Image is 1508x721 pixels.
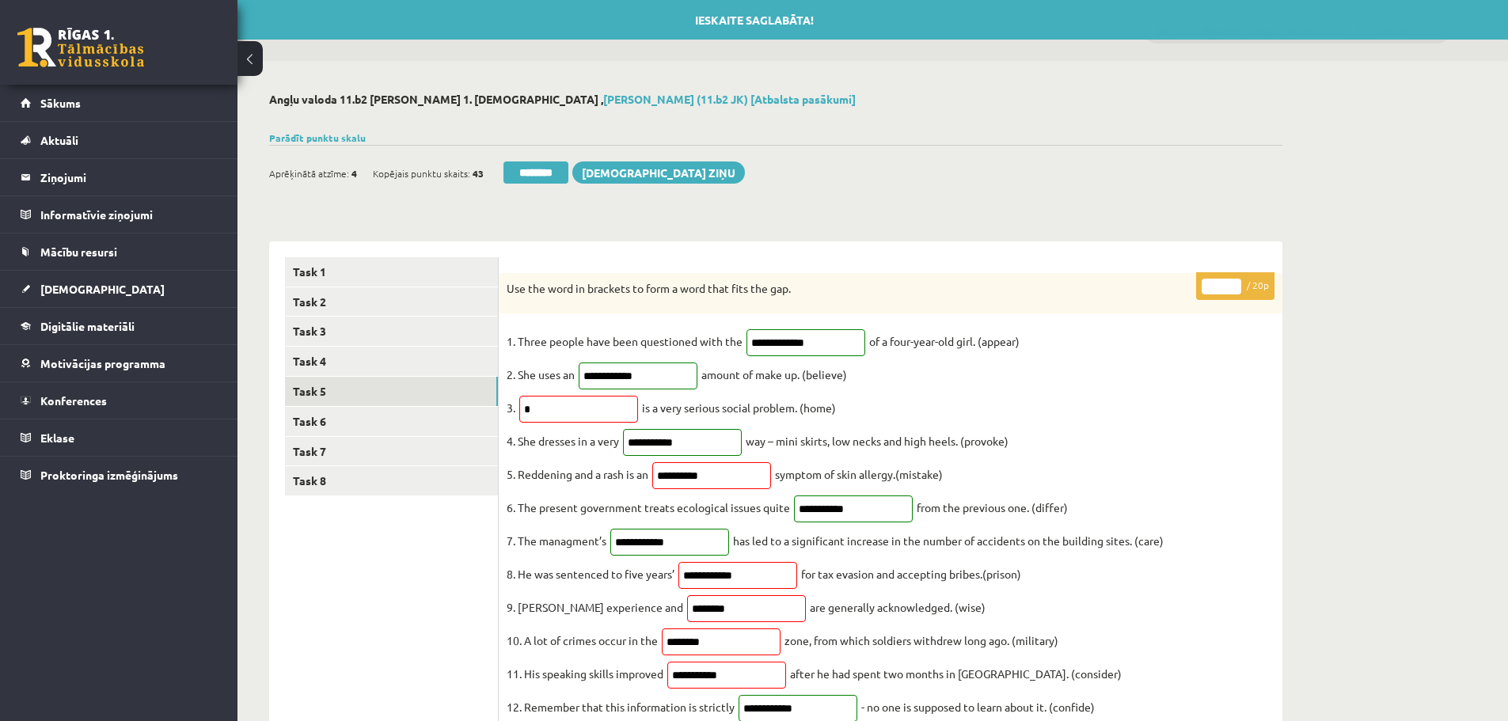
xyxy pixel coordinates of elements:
p: / 20p [1196,272,1274,300]
span: [DEMOGRAPHIC_DATA] [40,282,165,296]
span: Sākums [40,96,81,110]
p: 3. [507,396,515,419]
body: Bagātinātā teksta redaktors, wiswyg-editor-47024773355440-1758183126-196 [16,16,749,32]
p: 7. The managment’s [507,529,606,552]
span: Kopējais punktu skaits: [373,161,470,185]
span: Proktoringa izmēģinājums [40,468,178,482]
p: 9. [PERSON_NAME] experience and [507,595,683,619]
p: 1. Three people have been questioned with the [507,329,743,353]
span: Eklase [40,431,74,445]
a: [PERSON_NAME] (11.b2 JK) [Atbalsta pasākumi] [603,92,856,106]
a: [DEMOGRAPHIC_DATA] ziņu [572,161,745,184]
span: 4 [351,161,357,185]
a: Task 3 [285,317,498,346]
a: Task 8 [285,466,498,495]
span: Motivācijas programma [40,356,165,370]
a: Task 7 [285,437,498,466]
p: 10. A lot of crimes occur in the [507,628,658,652]
a: Task 4 [285,347,498,376]
a: Sākums [21,85,218,121]
p: 2. She uses an [507,362,575,386]
h2: Angļu valoda 11.b2 [PERSON_NAME] 1. [DEMOGRAPHIC_DATA] , [269,93,1282,106]
a: Task 5 [285,377,498,406]
p: 6. The present government treats ecological issues quite [507,495,790,519]
a: Motivācijas programma [21,345,218,381]
p: 8. He was sentenced to five years’ [507,562,674,586]
a: Digitālie materiāli [21,308,218,344]
a: Aktuāli [21,122,218,158]
a: Proktoringa izmēģinājums [21,457,218,493]
a: Task 1 [285,257,498,287]
a: Mācību resursi [21,233,218,270]
a: Task 6 [285,407,498,436]
span: Digitālie materiāli [40,319,135,333]
span: Mācību resursi [40,245,117,259]
p: 5. Reddening and a rash is an [507,462,648,486]
a: Konferences [21,382,218,419]
span: Aprēķinātā atzīme: [269,161,349,185]
p: 11. His speaking skills improved [507,662,663,685]
a: Ziņojumi [21,159,218,195]
p: 12. Remember that this information is strictly [507,695,735,719]
legend: Ziņojumi [40,159,218,195]
p: Use the word in brackets to form a word that fits the gap. [507,281,1195,297]
span: Aktuāli [40,133,78,147]
a: Task 2 [285,287,498,317]
a: Eklase [21,419,218,456]
a: [DEMOGRAPHIC_DATA] [21,271,218,307]
p: 4. She dresses in a very [507,429,619,453]
a: Informatīvie ziņojumi [21,196,218,233]
a: Parādīt punktu skalu [269,131,366,144]
span: 43 [473,161,484,185]
legend: Informatīvie ziņojumi [40,196,218,233]
span: Konferences [40,393,107,408]
a: Rīgas 1. Tālmācības vidusskola [17,28,144,67]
